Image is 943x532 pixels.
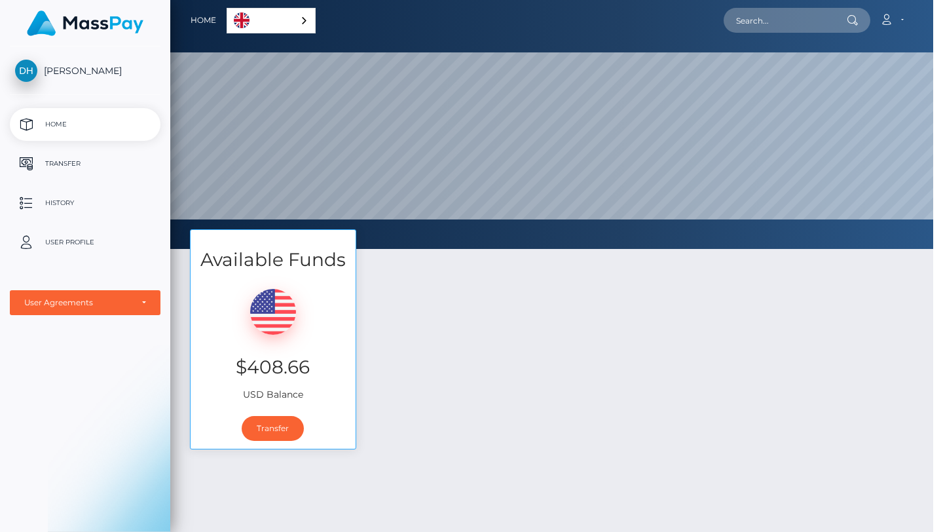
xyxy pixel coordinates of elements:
div: User Agreements [24,297,132,308]
button: User Agreements [10,290,160,315]
p: History [15,193,155,213]
img: MassPay [27,10,143,36]
span: [PERSON_NAME] [10,65,160,77]
p: Transfer [15,154,155,174]
p: Home [15,115,155,134]
p: User Profile [15,233,155,252]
